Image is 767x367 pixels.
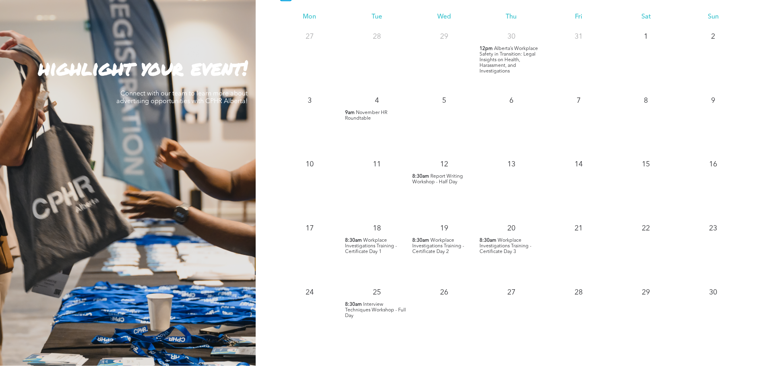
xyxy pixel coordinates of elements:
[504,29,519,44] p: 30
[504,285,519,300] p: 27
[437,157,451,172] p: 12
[480,238,496,243] span: 8:30am
[412,238,464,254] span: Workplace Investigations Training - Certificate Day 2
[302,93,317,108] p: 3
[706,285,720,300] p: 30
[706,221,720,236] p: 23
[343,13,410,21] div: Tue
[412,174,429,179] span: 8:30am
[571,93,586,108] p: 7
[706,93,720,108] p: 9
[412,238,429,243] span: 8:30am
[370,29,384,44] p: 28
[639,157,653,172] p: 15
[38,53,248,82] strong: highlight your event!
[345,302,406,318] span: Interview Techniques Workshop - Full Day
[345,238,362,243] span: 8:30am
[302,29,317,44] p: 27
[680,13,747,21] div: Sun
[504,157,519,172] p: 13
[370,93,384,108] p: 4
[370,285,384,300] p: 25
[639,285,653,300] p: 29
[302,157,317,172] p: 10
[345,110,355,116] span: 9am
[480,46,538,74] span: Alberta’s Workplace Safety in Transition: Legal Insights on Health, Harassment, and Investigations
[410,13,478,21] div: Wed
[571,285,586,300] p: 28
[480,238,531,254] span: Workplace Investigations Training - Certificate Day 3
[706,157,720,172] p: 16
[706,29,720,44] p: 2
[276,13,343,21] div: Mon
[437,29,451,44] p: 29
[412,174,463,185] span: Report Writing Workshop - Half Day
[437,221,451,236] p: 19
[437,93,451,108] p: 5
[370,221,384,236] p: 18
[345,302,362,307] span: 8:30am
[302,221,317,236] p: 17
[478,13,545,21] div: Thu
[370,157,384,172] p: 11
[345,238,397,254] span: Workplace Investigations Training - Certificate Day 1
[639,221,653,236] p: 22
[545,13,612,21] div: Fri
[504,93,519,108] p: 6
[571,157,586,172] p: 14
[437,285,451,300] p: 26
[480,46,493,52] span: 12pm
[302,285,317,300] p: 24
[639,93,653,108] p: 8
[612,13,680,21] div: Sat
[345,110,387,121] span: November HR Roundtable
[504,221,519,236] p: 20
[116,91,248,105] span: Connect with our team to learn more about advertising opportunities with CPHR Alberta!
[571,221,586,236] p: 21
[639,29,653,44] p: 1
[571,29,586,44] p: 31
